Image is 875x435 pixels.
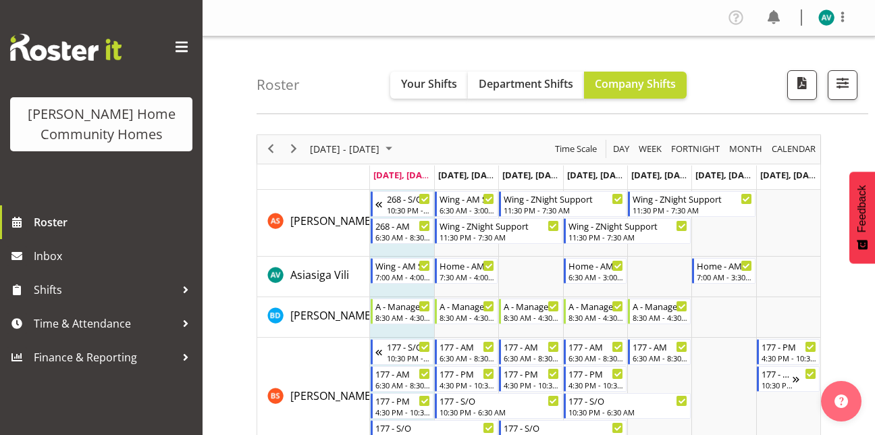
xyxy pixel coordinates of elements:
div: 6:30 AM - 8:30 AM [504,353,558,363]
span: [PERSON_NAME] [290,388,374,403]
button: Next [285,140,303,157]
button: Feedback - Show survey [849,172,875,263]
div: 7:30 AM - 4:00 PM [440,272,494,282]
div: 10:30 PM - 6:30 AM [387,205,430,215]
span: [DATE], [DATE] [373,169,435,181]
div: Billie Sothern"s event - 177 - AM Begin From Tuesday, August 12, 2025 at 6:30:00 AM GMT+12:00 End... [435,339,498,365]
span: Roster [34,212,196,232]
img: asiasiga-vili8528.jpg [818,9,834,26]
div: A - Manager [375,299,430,313]
span: Company Shifts [595,76,676,91]
div: Billie Sothern"s event - 177 - AM Begin From Monday, August 11, 2025 at 6:30:00 AM GMT+12:00 Ends... [371,366,433,392]
div: 177 - PM [504,367,558,380]
div: Wing - ZNight Support [504,192,623,205]
div: 10:30 PM - 6:30 AM [440,407,559,417]
span: Your Shifts [401,76,457,91]
div: Billie Sothern"s event - 177 - AM Begin From Wednesday, August 13, 2025 at 6:30:00 AM GMT+12:00 E... [499,339,562,365]
span: [DATE], [DATE] [695,169,757,181]
div: Billie Sothern"s event - 177 - S/O Begin From Tuesday, August 12, 2025 at 10:30:00 PM GMT+12:00 E... [435,393,562,419]
div: Billie Sothern"s event - 177 - PM Begin From Tuesday, August 12, 2025 at 4:30:00 PM GMT+12:00 End... [435,366,498,392]
div: Billie Sothern"s event - 177 - AM Begin From Friday, August 15, 2025 at 6:30:00 AM GMT+12:00 Ends... [628,339,691,365]
div: previous period [259,135,282,163]
div: 177 - S/O [375,421,495,434]
button: Your Shifts [390,72,468,99]
div: Home - AM Support 1 [697,259,751,272]
span: Month [728,140,764,157]
div: Arshdeep Singh"s event - 268 - S/O Begin From Sunday, August 10, 2025 at 10:30:00 PM GMT+12:00 En... [371,191,433,217]
div: A - Manager [504,299,558,313]
div: Home - AM Support 3 [440,259,494,272]
h4: Roster [257,77,300,93]
div: Barbara Dunlop"s event - A - Manager Begin From Thursday, August 14, 2025 at 8:30:00 AM GMT+12:00... [564,299,627,324]
button: Download a PDF of the roster according to the set date range. [787,70,817,100]
div: Wing - ZNight Support [568,219,688,232]
a: [PERSON_NAME] [290,388,374,404]
div: 4:30 PM - 10:30 PM [440,380,494,390]
button: Timeline Day [611,140,632,157]
div: Billie Sothern"s event - 177 - PM Begin From Sunday, August 17, 2025 at 4:30:00 PM GMT+12:00 Ends... [757,339,820,365]
span: Time & Attendance [34,313,176,334]
div: Arshdeep Singh"s event - Wing - ZNight Support Begin From Thursday, August 14, 2025 at 11:30:00 P... [564,218,691,244]
div: 177 - PM [375,394,430,407]
td: Barbara Dunlop resource [257,297,370,338]
div: 177 - AM [440,340,494,353]
div: Billie Sothern"s event - 177 - PM Begin From Monday, August 11, 2025 at 4:30:00 PM GMT+12:00 Ends... [371,393,433,419]
div: 177 - S/O [440,394,559,407]
div: 177 - PM [762,340,816,353]
img: Rosterit website logo [10,34,122,61]
span: [DATE], [DATE] [502,169,564,181]
div: 177 - AM [568,340,623,353]
button: Company Shifts [584,72,687,99]
div: Billie Sothern"s event - 177 - PM Begin From Thursday, August 14, 2025 at 4:30:00 PM GMT+12:00 En... [564,366,627,392]
button: Fortnight [669,140,722,157]
a: [PERSON_NAME] [290,307,374,324]
div: 11:30 PM - 7:30 AM [568,232,688,242]
div: 268 - AM [375,219,430,232]
div: 4:30 PM - 10:30 PM [375,407,430,417]
div: 7:00 AM - 3:30 PM [697,272,751,282]
span: Inbox [34,246,196,266]
div: 177 - S/O [568,394,688,407]
button: August 2025 [308,140,398,157]
div: 177 - PM [568,367,623,380]
div: [PERSON_NAME] Home Community Homes [24,104,179,145]
a: [PERSON_NAME] [290,213,374,229]
div: 177 - S/O [504,421,623,434]
span: [DATE] - [DATE] [309,140,381,157]
div: 6:30 AM - 8:30 AM [375,380,430,390]
div: 6:30 AM - 3:00 PM [440,205,494,215]
button: Timeline Week [637,140,664,157]
div: 8:30 AM - 4:30 PM [568,312,623,323]
div: 11:30 PM - 7:30 AM [504,205,623,215]
div: A - Manager [440,299,494,313]
span: Week [637,140,663,157]
div: Asiasiga Vili"s event - Home - AM Support 2 Begin From Thursday, August 14, 2025 at 6:30:00 AM GM... [564,258,627,284]
div: Arshdeep Singh"s event - Wing - ZNight Support Begin From Tuesday, August 12, 2025 at 11:30:00 PM... [435,218,562,244]
span: Day [612,140,631,157]
span: [DATE], [DATE] [631,169,693,181]
span: Finance & Reporting [34,347,176,367]
div: A - Manager [633,299,687,313]
div: Wing - ZNight Support [440,219,559,232]
div: Wing - AM Support 1 [440,192,494,205]
div: 8:30 AM - 4:30 PM [440,312,494,323]
button: Filter Shifts [828,70,857,100]
div: Asiasiga Vili"s event - Wing - AM Support 2 Begin From Monday, August 11, 2025 at 7:00:00 AM GMT+... [371,258,433,284]
div: 7:00 AM - 4:00 PM [375,272,430,282]
span: Asiasiga Vili [290,267,349,282]
div: Billie Sothern"s event - 177 - S/O Begin From Thursday, August 14, 2025 at 10:30:00 PM GMT+12:00 ... [564,393,691,419]
div: 4:30 PM - 10:30 PM [762,353,816,363]
div: 6:30 AM - 8:30 AM [440,353,494,363]
div: 6:30 AM - 8:30 AM [633,353,687,363]
div: Asiasiga Vili"s event - Home - AM Support 1 Begin From Saturday, August 16, 2025 at 7:00:00 AM GM... [692,258,755,284]
div: 8:30 AM - 4:30 PM [375,312,430,323]
div: Asiasiga Vili"s event - Home - AM Support 3 Begin From Tuesday, August 12, 2025 at 7:30:00 AM GMT... [435,258,498,284]
div: 177 - S/O [762,367,793,380]
button: Timeline Month [727,140,765,157]
div: Wing - ZNight Support [633,192,752,205]
div: next period [282,135,305,163]
span: [DATE], [DATE] [438,169,500,181]
div: 4:30 PM - 10:30 PM [568,380,623,390]
div: 177 - AM [633,340,687,353]
div: 4:30 PM - 10:30 PM [504,380,558,390]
